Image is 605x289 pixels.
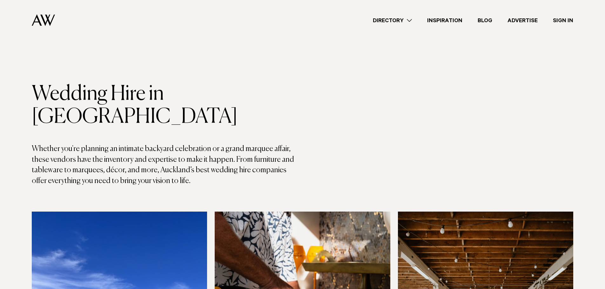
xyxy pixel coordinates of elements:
h1: Wedding Hire in [GEOGRAPHIC_DATA] [32,83,303,128]
a: Directory [365,16,420,25]
a: Advertise [500,16,545,25]
a: Blog [470,16,500,25]
p: Whether you're planning an intimate backyard celebration or a grand marquee affair, these vendors... [32,144,303,186]
a: Inspiration [420,16,470,25]
img: Auckland Weddings Logo [32,14,55,26]
a: Sign In [545,16,581,25]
